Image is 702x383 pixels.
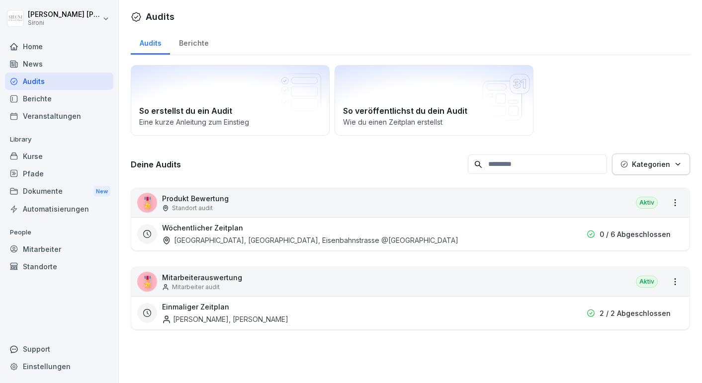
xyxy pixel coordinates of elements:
[162,193,229,204] p: Produkt Bewertung
[343,117,525,127] p: Wie du einen Zeitplan erstellst
[5,55,113,73] a: News
[162,223,243,233] h3: Wöchentlicher Zeitplan
[5,148,113,165] a: Kurse
[5,38,113,55] a: Home
[5,165,113,182] a: Pfade
[5,182,113,201] div: Dokumente
[28,10,100,19] p: [PERSON_NAME] [PERSON_NAME]
[636,276,658,288] div: Aktiv
[162,314,288,324] div: [PERSON_NAME], [PERSON_NAME]
[162,235,458,245] div: [GEOGRAPHIC_DATA], [GEOGRAPHIC_DATA], Eisenbahnstrasse @[GEOGRAPHIC_DATA]
[612,153,690,175] button: Kategorien
[5,132,113,148] p: Library
[28,19,100,26] p: Sironi
[632,159,670,169] p: Kategorien
[162,302,229,312] h3: Einmaliger Zeitplan
[139,117,321,127] p: Eine kurze Anleitung zum Einstieg
[5,73,113,90] a: Audits
[5,225,113,240] p: People
[139,105,321,117] h2: So erstellst du ein Audit
[162,272,242,283] p: Mitarbeiterauswertung
[137,272,157,292] div: 🎖️
[5,240,113,258] a: Mitarbeiter
[5,340,113,358] div: Support
[5,258,113,275] a: Standorte
[5,90,113,107] a: Berichte
[343,105,525,117] h2: So veröffentlichst du dein Audit
[172,283,220,292] p: Mitarbeiter audit
[5,182,113,201] a: DokumenteNew
[131,29,170,55] a: Audits
[5,358,113,375] a: Einstellungen
[172,204,213,213] p: Standort audit
[146,10,175,23] h1: Audits
[5,107,113,125] a: Veranstaltungen
[137,193,157,213] div: 🎖️
[131,65,330,136] a: So erstellst du ein AuditEine kurze Anleitung zum Einstieg
[131,159,463,170] h3: Deine Audits
[5,200,113,218] a: Automatisierungen
[600,229,671,239] p: 0 / 6 Abgeschlossen
[335,65,533,136] a: So veröffentlichst du dein AuditWie du einen Zeitplan erstellst
[636,197,658,209] div: Aktiv
[93,186,110,197] div: New
[170,29,217,55] a: Berichte
[600,308,671,318] p: 2 / 2 Abgeschlossen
